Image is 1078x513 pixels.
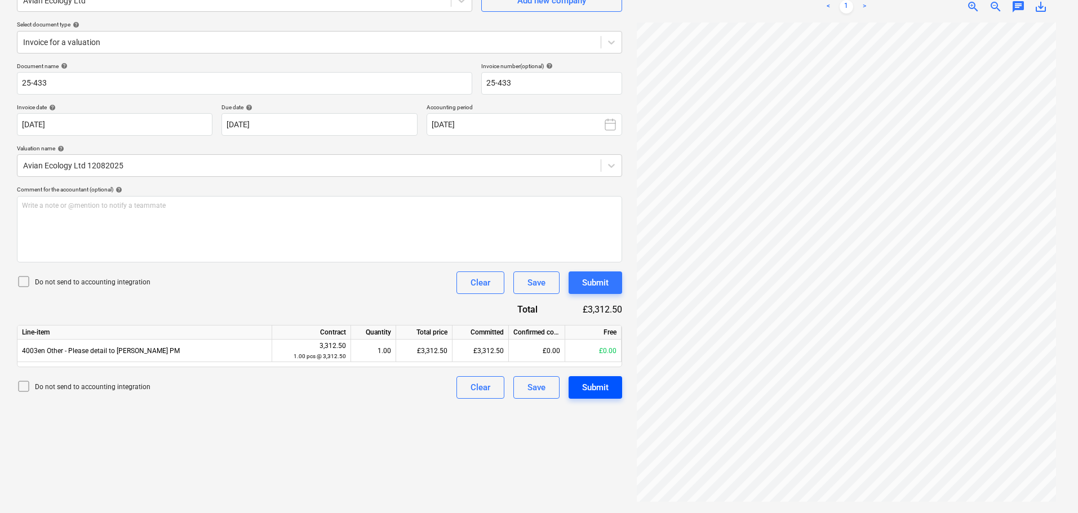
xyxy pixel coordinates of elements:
[556,303,622,316] div: £3,312.50
[513,271,560,294] button: Save
[47,104,56,111] span: help
[17,72,472,95] input: Document name
[456,271,504,294] button: Clear
[481,63,622,70] div: Invoice number (optional)
[70,21,79,28] span: help
[582,275,609,290] div: Submit
[453,325,509,340] div: Committed
[113,186,122,193] span: help
[396,340,453,362] div: £3,312.50
[277,341,346,362] div: 3,312.50
[221,104,417,111] div: Due date
[456,376,504,399] button: Clear
[35,278,150,287] p: Do not send to accounting integration
[221,113,417,136] input: Due date not specified
[569,271,622,294] button: Submit
[509,340,565,362] div: £0.00
[294,353,346,359] small: 1.00 pcs @ 3,312.50
[527,380,545,395] div: Save
[565,325,622,340] div: Free
[351,325,396,340] div: Quantity
[17,21,622,28] div: Select document type
[481,72,622,95] input: Invoice number
[35,382,150,392] p: Do not send to accounting integration
[1022,459,1078,513] iframe: Chat Widget
[565,340,622,362] div: £0.00
[59,63,68,69] span: help
[509,325,565,340] div: Confirmed costs
[17,113,212,136] input: Invoice date not specified
[582,380,609,395] div: Submit
[427,104,622,113] p: Accounting period
[17,145,622,152] div: Valuation name
[471,275,490,290] div: Clear
[569,376,622,399] button: Submit
[471,380,490,395] div: Clear
[17,104,212,111] div: Invoice date
[427,113,622,136] button: [DATE]
[272,325,351,340] div: Contract
[17,186,622,193] div: Comment for the accountant (optional)
[453,340,509,362] div: £3,312.50
[351,340,396,362] div: 1.00
[243,104,252,111] span: help
[396,325,453,340] div: Total price
[527,275,545,290] div: Save
[22,347,180,355] span: 4003en Other - Please detail to Galileo PM
[544,63,553,69] span: help
[513,376,560,399] button: Save
[17,325,272,340] div: Line-item
[476,303,556,316] div: Total
[17,63,472,70] div: Document name
[55,145,64,152] span: help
